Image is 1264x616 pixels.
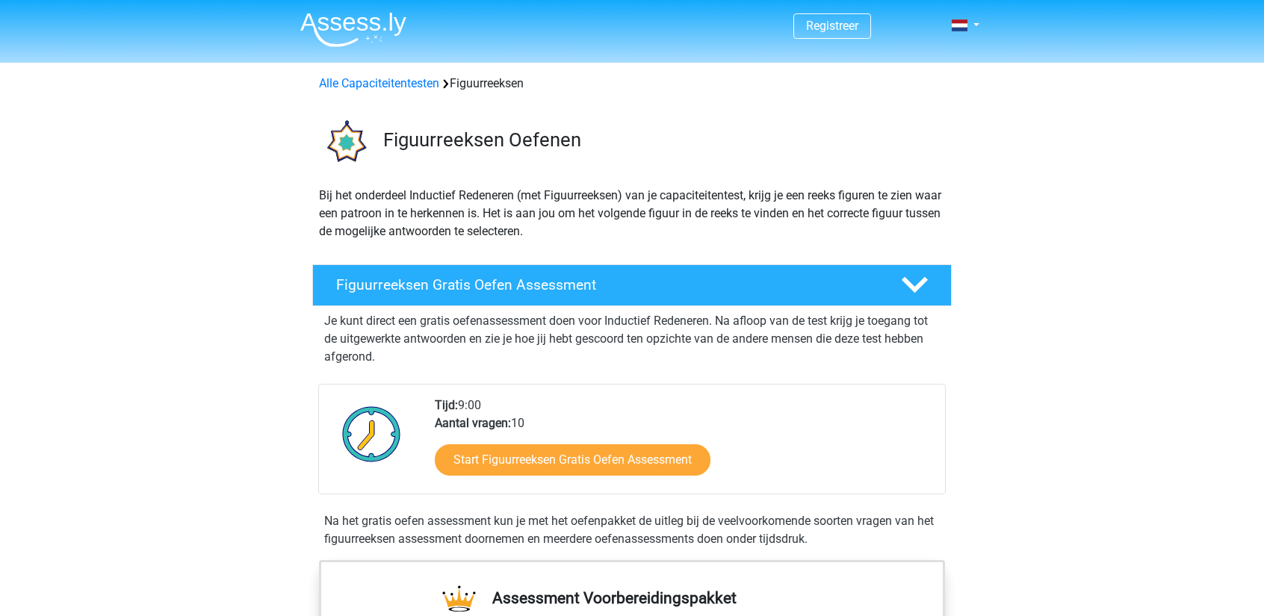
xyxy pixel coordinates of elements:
a: Start Figuurreeksen Gratis Oefen Assessment [435,444,710,476]
img: figuurreeksen [313,111,377,174]
img: Assessly [300,12,406,47]
b: Aantal vragen: [435,416,511,430]
h4: Figuurreeksen Gratis Oefen Assessment [336,276,877,293]
img: Klok [334,396,409,471]
p: Bij het onderdeel Inductief Redeneren (met Figuurreeksen) van je capaciteitentest, krijg je een r... [319,187,945,240]
h3: Figuurreeksen Oefenen [383,128,940,152]
div: 9:00 10 [424,396,944,494]
a: Figuurreeksen Gratis Oefen Assessment [306,264,958,306]
b: Tijd: [435,398,458,412]
a: Registreer [806,19,858,33]
div: Figuurreeksen [313,75,951,93]
div: Na het gratis oefen assessment kun je met het oefenpakket de uitleg bij de veelvoorkomende soorte... [318,512,946,548]
a: Alle Capaciteitentesten [319,76,439,90]
p: Je kunt direct een gratis oefenassessment doen voor Inductief Redeneren. Na afloop van de test kr... [324,312,940,366]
